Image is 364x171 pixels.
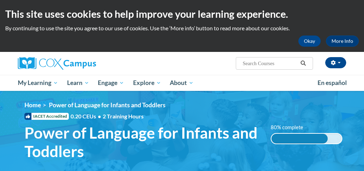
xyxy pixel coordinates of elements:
span: IACET Accredited [24,113,69,120]
iframe: Button to launch messaging window [336,143,358,165]
a: Cox Campus [18,57,120,70]
a: More Info [326,36,359,47]
span: Explore [133,79,161,87]
span: 2 Training Hours [103,113,144,119]
a: Learn [63,75,94,91]
span: Learn [67,79,89,87]
span: Engage [98,79,124,87]
span: My Learning [18,79,58,87]
button: Search [298,59,308,68]
span: 0.20 CEUs [71,112,103,120]
a: En español [313,76,351,90]
input: Search Courses [242,59,298,68]
label: 80% complete [271,124,311,131]
span: About [170,79,194,87]
h2: This site uses cookies to help improve your learning experience. [5,7,359,21]
button: Account Settings [325,57,346,68]
a: Home [24,101,41,109]
div: 80% complete [271,134,328,143]
a: Engage [93,75,129,91]
div: Main menu [13,75,351,91]
a: My Learning [13,75,63,91]
span: • [98,113,101,119]
button: Okay [298,36,321,47]
a: About [166,75,198,91]
span: Power of Language for Infants and Toddlers [24,124,260,161]
span: En español [318,79,347,86]
img: Cox Campus [18,57,96,70]
a: Explore [129,75,166,91]
p: By continuing to use the site you agree to our use of cookies. Use the ‘More info’ button to read... [5,24,359,32]
span: Power of Language for Infants and Toddlers [49,101,166,109]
